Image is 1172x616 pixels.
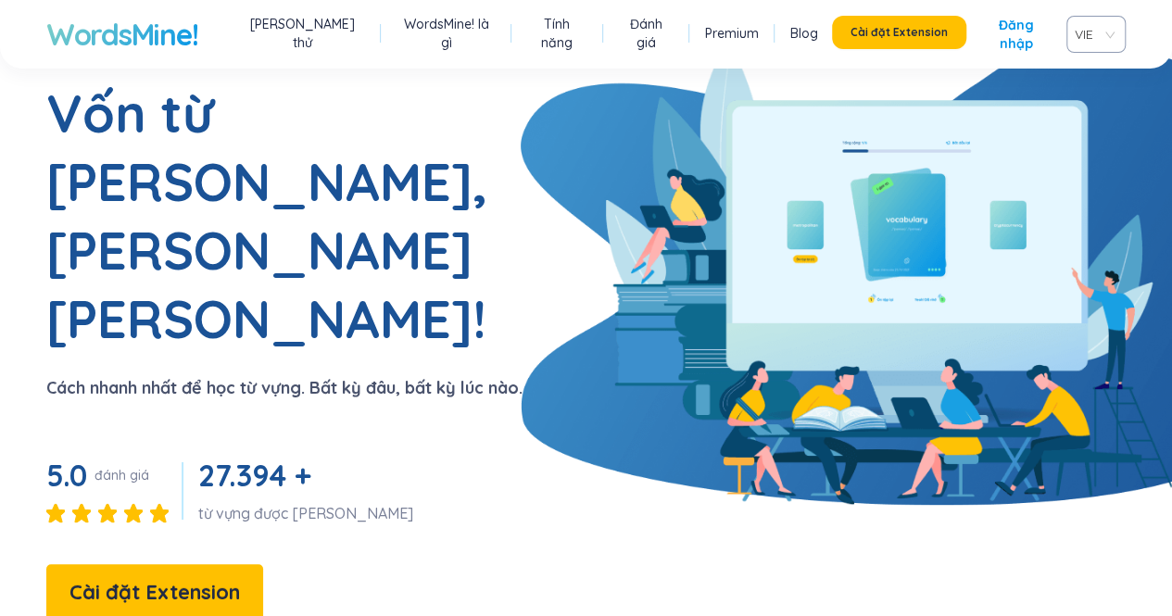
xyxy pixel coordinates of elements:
span: 27.394 + [198,457,310,494]
div: đánh giá [95,466,149,484]
a: Tính năng [527,15,587,52]
a: [PERSON_NAME] thử [239,15,365,52]
p: Cách nhanh nhất để học từ vựng. Bất kỳ đâu, bất kỳ lúc nào. [46,375,523,401]
button: Cài đặt Extension [832,16,966,49]
a: Cài đặt Extension [832,16,966,53]
a: WordsMine! [46,16,197,53]
h1: Vốn từ [PERSON_NAME], [PERSON_NAME] [PERSON_NAME]! [46,79,510,353]
span: Cài đặt Extension [851,25,948,40]
a: Cài đặt Extension [46,585,263,603]
span: VIE [1075,20,1110,48]
a: Premium [705,24,759,43]
span: 5.0 [46,457,87,494]
a: WordsMine! là gì [397,15,496,52]
a: Đăng nhập [981,16,1052,53]
a: Blog [790,24,818,43]
div: từ vựng được [PERSON_NAME] [198,503,413,523]
a: Đánh giá [619,15,674,52]
span: Cài đặt Extension [69,576,240,609]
